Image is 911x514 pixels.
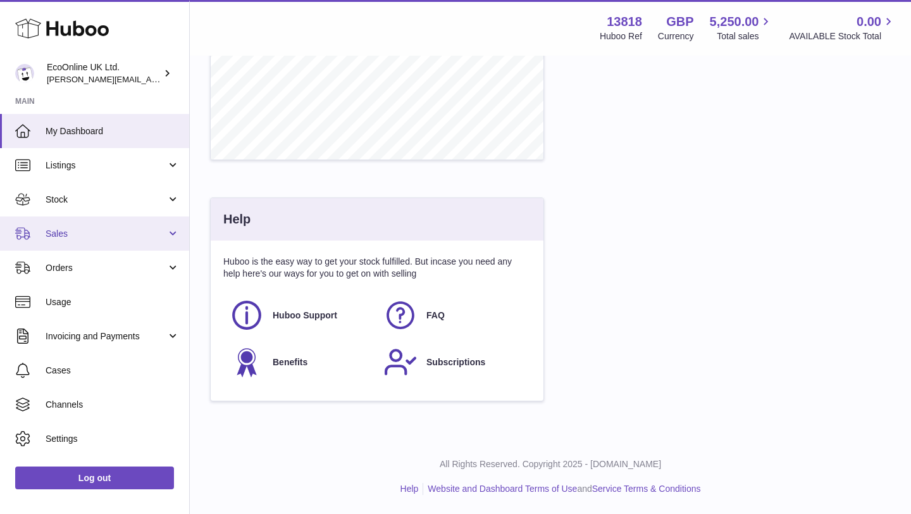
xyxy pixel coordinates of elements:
span: Channels [46,399,180,411]
a: Help [400,484,419,494]
a: Subscriptions [383,345,524,379]
span: 0.00 [857,13,881,30]
span: My Dashboard [46,125,180,137]
strong: 13818 [607,13,642,30]
span: Stock [46,194,166,206]
span: Total sales [717,30,773,42]
span: Sales [46,228,166,240]
strong: GBP [666,13,693,30]
a: Service Terms & Conditions [592,484,701,494]
span: Listings [46,160,166,172]
span: AVAILABLE Stock Total [789,30,896,42]
a: Huboo Support [230,298,371,332]
a: Website and Dashboard Terms of Use [428,484,577,494]
p: All Rights Reserved. Copyright 2025 - [DOMAIN_NAME] [200,458,901,470]
span: Benefits [273,356,307,368]
p: Huboo is the easy way to get your stock fulfilled. But incase you need any help here's our ways f... [223,256,531,280]
div: Currency [658,30,694,42]
div: EcoOnline UK Ltd. [47,61,161,85]
span: FAQ [426,310,445,322]
h3: Help [223,211,251,228]
div: Huboo Ref [600,30,642,42]
a: 5,250.00 Total sales [710,13,774,42]
span: Invoicing and Payments [46,330,166,342]
a: FAQ [383,298,524,332]
a: 0.00 AVAILABLE Stock Total [789,13,896,42]
li: and [423,483,700,495]
span: Usage [46,296,180,308]
a: Benefits [230,345,371,379]
img: alex.doherty@ecoonline.com [15,64,34,83]
span: Settings [46,433,180,445]
span: Subscriptions [426,356,485,368]
span: [PERSON_NAME][EMAIL_ADDRESS][PERSON_NAME][DOMAIN_NAME] [47,74,321,84]
span: Orders [46,262,166,274]
span: Huboo Support [273,310,337,322]
a: Log out [15,467,174,489]
span: 5,250.00 [710,13,759,30]
span: Cases [46,365,180,377]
